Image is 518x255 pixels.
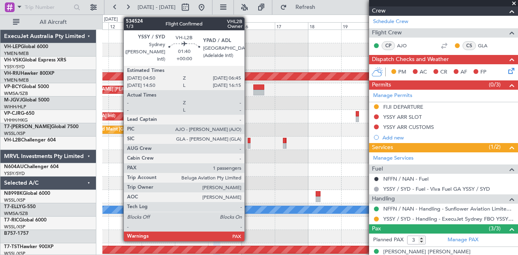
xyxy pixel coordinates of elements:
a: T7-RICGlobal 6000 [4,218,47,223]
span: T7-ELLY [4,204,22,209]
a: VP-CJRG-650 [4,111,34,116]
a: VH-VSKGlobal Express XRS [4,58,66,63]
a: WSSL/XSP [4,224,25,230]
a: YMEN/MEB [4,51,29,57]
a: YSSY / SYD - Handling - ExecuJet Sydney FBO YSSY / SYD [383,215,514,222]
span: AF [461,68,467,76]
span: B757-1 [4,231,20,236]
div: FIJI DEPARTURE [383,103,423,110]
span: N604AU [4,164,24,169]
a: Manage PAX [448,236,478,244]
a: B757-1757 [4,231,29,236]
span: (1/2) [489,143,501,151]
span: N8998K [4,191,23,196]
div: CS [463,41,476,50]
span: VH-RIU [4,71,21,76]
span: T7-[PERSON_NAME] [4,124,51,129]
a: N604AUChallenger 604 [4,164,59,169]
a: YSSY/SYD [4,171,25,177]
span: Fuel [372,164,383,174]
a: AJO [397,42,415,49]
a: NFFN / NAN - Fuel [383,175,429,182]
span: Flight Crew [372,28,402,38]
div: 19 [341,22,374,30]
span: M-JGVJ [4,98,22,103]
input: Trip Number [25,1,71,13]
span: VH-LEP [4,44,21,49]
a: WSSL/XSP [4,131,25,137]
span: Pax [372,224,381,234]
div: [DATE] [104,16,118,23]
span: T7-RIC [4,218,19,223]
a: VH-LEPGlobal 6000 [4,44,48,49]
span: VP-CJR [4,111,21,116]
a: VH-L2BChallenger 604 [4,138,56,143]
button: Refresh [276,1,325,14]
span: [DATE] - [DATE] [138,4,176,11]
span: Handling [372,194,395,204]
a: GLA [478,42,496,49]
span: CR [440,68,447,76]
div: 16 [242,22,275,30]
a: YSSY / SYD - Fuel - Viva Fuel GA YSSY / SYD [383,185,490,192]
a: WIHH/HLP [4,104,26,110]
a: T7-[PERSON_NAME]Global 7500 [4,124,79,129]
label: Planned PAX [373,236,403,244]
a: WMSA/SZB [4,91,28,97]
div: 14 [175,22,208,30]
a: YSSY/SYD [4,64,25,70]
a: Schedule Crew [373,18,408,26]
a: Manage Services [373,154,414,162]
a: N8998KGlobal 6000 [4,191,50,196]
a: Manage Permits [373,92,412,100]
a: VP-BCYGlobal 5000 [4,84,49,89]
span: (3/3) [489,224,501,233]
span: AC [420,68,427,76]
a: T7-ELLYG-550 [4,204,36,209]
div: YSSY ARR SLOT [383,114,422,120]
a: M-JGVJGlobal 5000 [4,98,49,103]
span: Crew [372,6,386,16]
a: WMSA/SZB [4,211,28,217]
span: Permits [372,80,391,90]
a: T7-TSTHawker 900XP [4,244,53,249]
span: Dispatch Checks and Weather [372,55,449,64]
span: All Aircraft [21,19,85,25]
div: 18 [308,22,341,30]
div: 13 [142,22,175,30]
a: WSSL/XSP [4,197,25,203]
button: All Aircraft [9,16,88,29]
span: FP [480,68,486,76]
a: NFFN / NAN - Handling - Sunflower Aviation Limited NFFN [383,205,514,212]
div: CP [382,41,395,50]
div: 17 [275,22,308,30]
a: VH-RIUHawker 800XP [4,71,54,76]
span: Refresh [289,4,323,10]
div: 15 [208,22,241,30]
span: Services [372,143,393,152]
span: T7-TST [4,244,20,249]
div: YSSY ARR CUSTOMS [383,124,434,131]
span: (0/3) [489,80,501,89]
div: Add new [382,134,514,141]
span: VH-L2B [4,138,21,143]
span: VH-VSK [4,58,22,63]
a: VHHH/HKG [4,117,28,123]
span: PM [398,68,406,76]
div: 12 [108,22,142,30]
a: YMEN/MEB [4,77,29,83]
span: VP-BCY [4,84,21,89]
